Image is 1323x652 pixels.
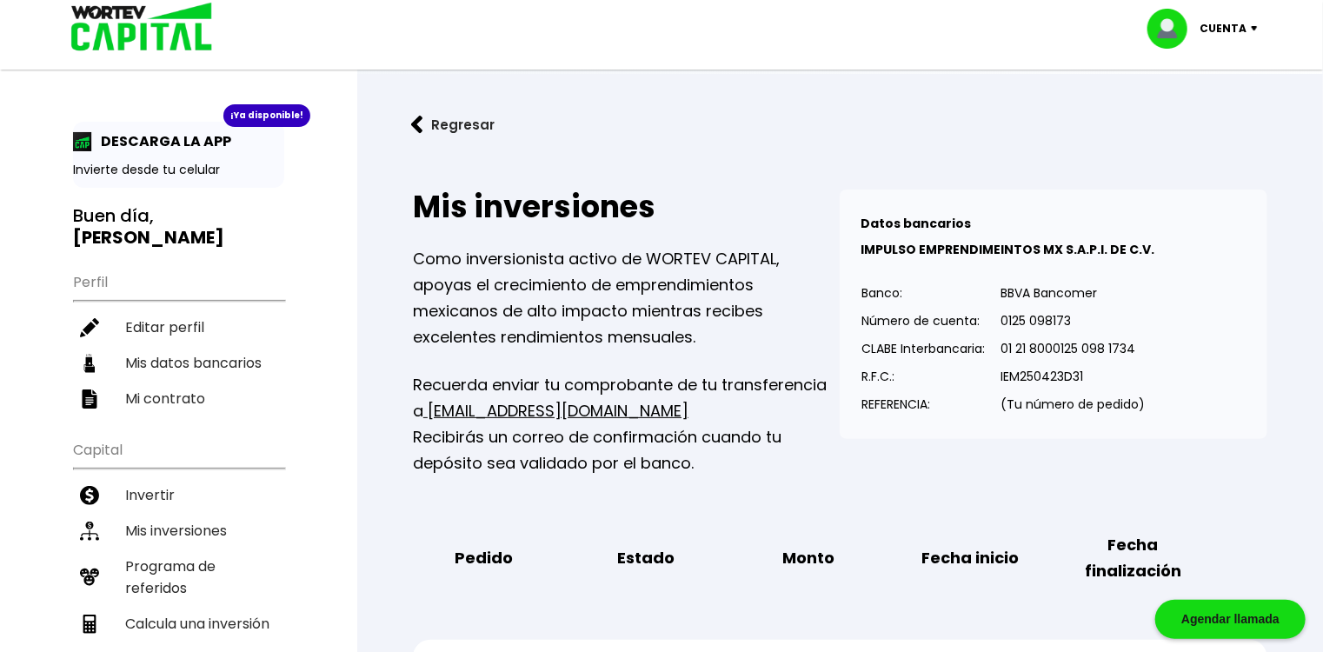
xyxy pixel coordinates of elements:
img: profile-image [1147,9,1200,49]
p: Invierte desde tu celular [73,161,284,179]
b: Fecha finalización [1065,532,1201,584]
img: icon-down [1247,26,1270,31]
img: flecha izquierda [411,116,423,134]
b: IMPULSO EMPRENDIMEINTOS MX S.A.P.I. DE C.V. [861,241,1154,258]
p: Recuerda enviar tu comprobante de tu transferencia a Recibirás un correo de confirmación cuando t... [413,372,841,476]
img: editar-icon.952d3147.svg [80,318,99,337]
p: CLABE Interbancaria: [861,336,985,362]
p: BBVA Bancomer [1001,280,1145,306]
p: IEM250423D31 [1001,363,1145,389]
img: datos-icon.10cf9172.svg [80,354,99,373]
a: [EMAIL_ADDRESS][DOMAIN_NAME] [423,400,688,422]
p: Número de cuenta: [861,308,985,334]
a: Mis inversiones [73,513,284,549]
a: Invertir [73,477,284,513]
a: Mis datos bancarios [73,345,284,381]
p: (Tu número de pedido) [1001,391,1145,417]
img: calculadora-icon.17d418c4.svg [80,615,99,634]
div: Agendar llamada [1155,600,1306,639]
div: ¡Ya disponible! [223,104,310,127]
p: Como inversionista activo de WORTEV CAPITAL, apoyas el crecimiento de emprendimientos mexicanos d... [413,246,841,350]
img: contrato-icon.f2db500c.svg [80,389,99,409]
p: R.F.C.: [861,363,985,389]
p: DESCARGA LA APP [92,130,231,152]
a: Programa de referidos [73,549,284,606]
b: Fecha inicio [922,545,1020,571]
p: 0125 098173 [1001,308,1145,334]
button: Regresar [385,102,521,148]
p: Cuenta [1200,16,1247,42]
a: Editar perfil [73,309,284,345]
p: 01 21 8000125 098 1734 [1001,336,1145,362]
img: invertir-icon.b3b967d7.svg [80,486,99,505]
ul: Perfil [73,263,284,416]
img: inversiones-icon.6695dc30.svg [80,522,99,541]
h3: Buen día, [73,205,284,249]
b: Pedido [455,545,513,571]
a: flecha izquierdaRegresar [385,102,1295,148]
a: Calcula una inversión [73,606,284,642]
p: REFERENCIA: [861,391,985,417]
a: Mi contrato [73,381,284,416]
img: app-icon [73,132,92,151]
b: Monto [782,545,834,571]
b: [PERSON_NAME] [73,225,224,249]
h2: Mis inversiones [413,190,841,224]
b: Estado [617,545,675,571]
p: Banco: [861,280,985,306]
img: recomiendanos-icon.9b8e9327.svg [80,568,99,587]
b: Datos bancarios [861,215,971,232]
